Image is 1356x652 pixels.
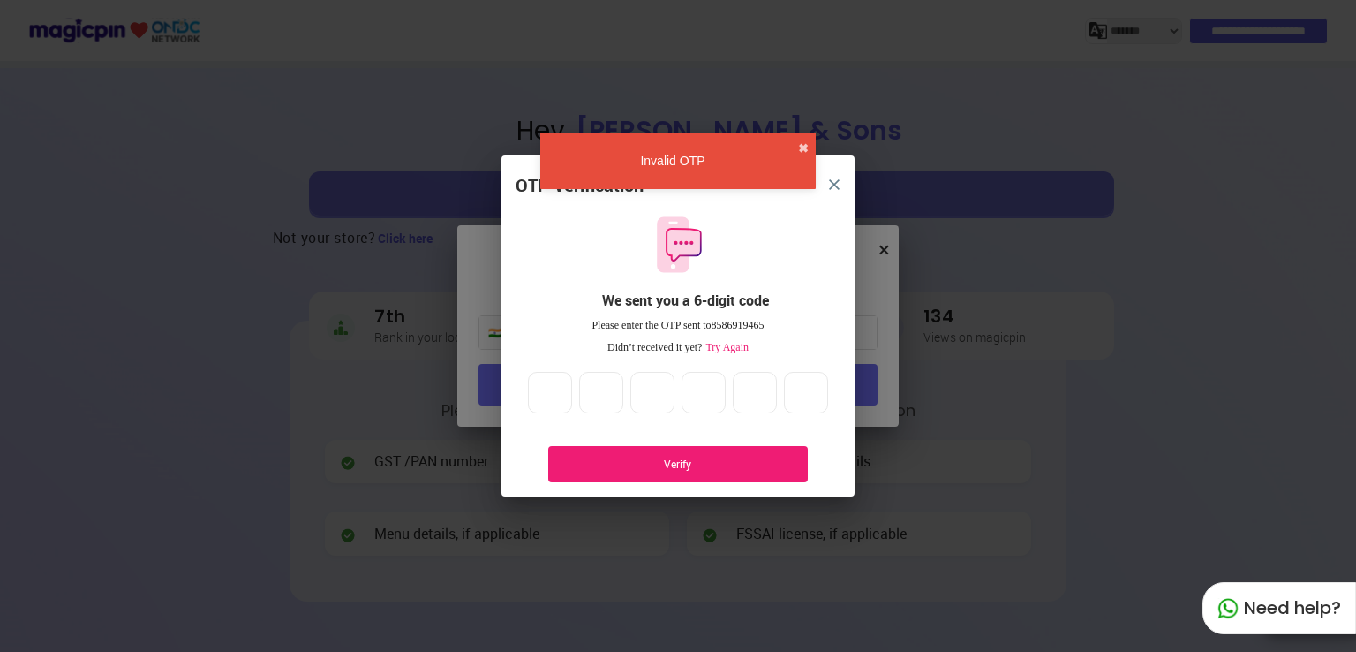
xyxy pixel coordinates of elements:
[547,152,798,170] div: Invalid OTP
[1202,582,1356,634] div: Need help?
[818,169,850,201] button: close
[648,215,708,275] img: otpMessageIcon.11fa9bf9.svg
[516,318,840,333] div: Please enter the OTP sent to 8586919465
[1217,598,1239,619] img: whatapp_green.7240e66a.svg
[798,140,809,157] button: close
[516,173,644,199] div: OTP Verification
[530,291,840,311] div: We sent you a 6-digit code
[575,457,781,472] div: Verify
[702,341,749,353] span: Try Again
[516,340,840,355] div: Didn’t received it yet?
[829,179,840,190] img: 8zTxi7IzMsfkYqyYgBgfvSHvmzQA9juT1O3mhMgBDT8p5s20zMZ2JbefE1IEBlkXHwa7wAFxGwdILBLhkAAAAASUVORK5CYII=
